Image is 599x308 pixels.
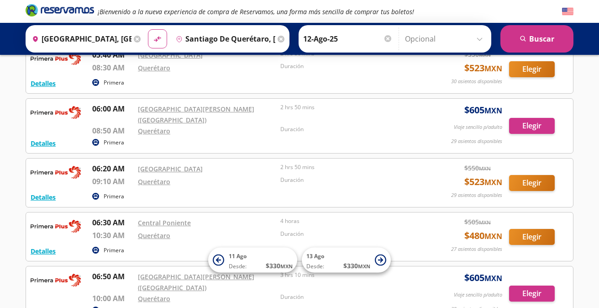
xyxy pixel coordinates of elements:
[280,103,418,112] p: 2 hrs 50 mins
[464,103,502,117] span: $ 605
[306,262,324,271] span: Desde:
[509,229,555,245] button: Elegir
[358,263,370,270] small: MXN
[484,273,502,283] small: MXN
[31,163,81,181] img: RESERVAMOS
[138,177,170,186] a: Querétaro
[280,125,418,133] p: Duración
[280,263,293,270] small: MXN
[26,3,94,17] i: Brand Logo
[31,271,81,289] img: RESERVAMOS
[306,252,324,260] span: 13 Ago
[138,231,170,240] a: Querétaro
[266,261,293,271] span: $ 330
[98,7,414,16] em: ¡Bienvenido a la nueva experiencia de compra de Reservamos, una forma más sencilla de comprar tus...
[138,105,254,124] a: [GEOGRAPHIC_DATA][PERSON_NAME] ([GEOGRAPHIC_DATA])
[104,138,124,147] p: Primera
[31,192,56,202] button: Detalles
[138,64,170,72] a: Querétaro
[229,252,247,260] span: 11 Ago
[464,163,491,173] span: $ 550
[229,262,247,271] span: Desde:
[280,230,418,238] p: Duración
[500,25,573,53] button: Buscar
[92,293,133,304] p: 10:00 AM
[104,246,124,255] p: Primera
[464,175,502,189] span: $ 523
[31,217,81,235] img: RESERVAMOS
[303,27,393,50] input: Elegir Fecha
[479,219,491,226] small: MXN
[172,27,275,50] input: Buscar Destino
[451,138,502,145] p: 29 asientos disponibles
[484,106,502,116] small: MXN
[138,294,170,303] a: Querétaro
[208,248,297,273] button: 11 AgoDesde:$330MXN
[92,103,133,114] p: 06:00 AM
[464,229,502,243] span: $ 480
[454,123,502,131] p: Viaje sencillo p/adulto
[92,271,133,282] p: 06:50 AM
[31,246,56,256] button: Detalles
[280,217,418,225] p: 4 horas
[92,163,133,174] p: 06:20 AM
[280,163,418,171] p: 2 hrs 50 mins
[280,176,418,184] p: Duración
[92,62,133,73] p: 08:30 AM
[479,165,491,172] small: MXN
[31,79,56,88] button: Detalles
[451,191,502,199] p: 29 asientos disponibles
[92,217,133,228] p: 06:30 AM
[464,61,502,75] span: $ 523
[31,138,56,148] button: Detalles
[509,118,555,134] button: Elegir
[104,79,124,87] p: Primera
[484,231,502,241] small: MXN
[280,62,418,70] p: Duración
[92,125,133,136] p: 08:50 AM
[509,286,555,302] button: Elegir
[451,245,502,253] p: 27 asientos disponibles
[92,230,133,241] p: 10:30 AM
[31,49,81,68] img: RESERVAMOS
[92,176,133,187] p: 09:10 AM
[484,177,502,187] small: MXN
[92,49,133,60] p: 05:40 AM
[31,103,81,122] img: RESERVAMOS
[28,27,131,50] input: Buscar Origen
[343,261,370,271] span: $ 330
[26,3,94,20] a: Brand Logo
[280,271,418,279] p: 3 hrs 10 mins
[302,248,391,273] button: 13 AgoDesde:$330MXN
[138,127,170,135] a: Querétaro
[464,271,502,285] span: $ 605
[280,293,418,301] p: Duración
[509,61,555,77] button: Elegir
[451,78,502,85] p: 30 asientos disponibles
[138,272,254,292] a: [GEOGRAPHIC_DATA][PERSON_NAME] ([GEOGRAPHIC_DATA])
[138,51,203,59] a: [GEOGRAPHIC_DATA]
[562,6,573,17] button: English
[454,291,502,299] p: Viaje sencillo p/adulto
[464,217,491,227] span: $ 505
[104,192,124,201] p: Primera
[405,27,487,50] input: Opcional
[484,64,502,74] small: MXN
[138,218,191,227] a: Central Poniente
[138,165,203,173] a: [GEOGRAPHIC_DATA]
[509,175,555,191] button: Elegir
